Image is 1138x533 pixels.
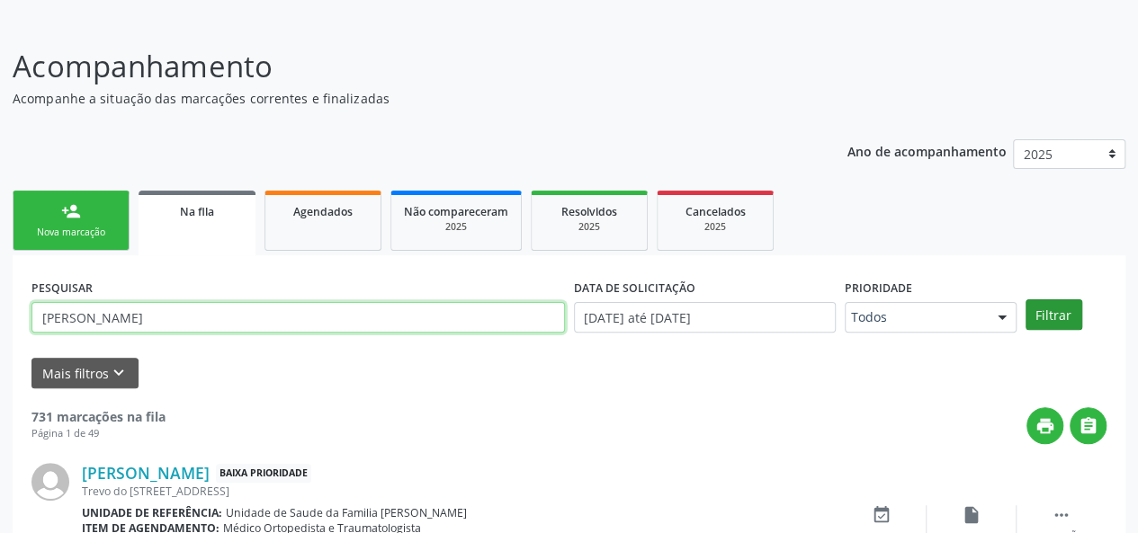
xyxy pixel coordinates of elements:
span: Agendados [293,204,353,219]
span: Na fila [180,204,214,219]
strong: 731 marcações na fila [31,408,166,425]
div: Nova marcação [26,226,116,239]
a: [PERSON_NAME] [82,463,210,483]
span: Baixa Prioridade [216,464,311,483]
b: Unidade de referência: [82,505,222,520]
p: Acompanhamento [13,44,792,89]
i: keyboard_arrow_down [109,363,129,383]
span: Cancelados [685,204,746,219]
button:  [1070,407,1107,444]
i:  [1052,505,1071,525]
button: print [1026,407,1063,444]
div: 2025 [544,220,634,234]
i:  [1079,416,1098,436]
span: Todos [851,308,980,326]
div: Trevo do [STREET_ADDRESS] [82,484,837,499]
i: event_available [872,505,892,525]
i: insert_drive_file [962,505,981,525]
i: print [1035,416,1055,436]
label: DATA DE SOLICITAÇÃO [574,274,695,302]
button: Filtrar [1026,299,1082,330]
input: Selecione um intervalo [574,302,836,333]
p: Acompanhe a situação das marcações correntes e finalizadas [13,89,792,108]
button: Mais filtroskeyboard_arrow_down [31,358,139,389]
label: Prioridade [845,274,912,302]
div: 2025 [670,220,760,234]
span: Resolvidos [561,204,617,219]
img: img [31,463,69,501]
span: Não compareceram [404,204,508,219]
p: Ano de acompanhamento [847,139,1007,162]
label: PESQUISAR [31,274,93,302]
div: person_add [61,201,81,221]
input: Nome, CNS [31,302,565,333]
div: Página 1 de 49 [31,426,166,441]
span: Unidade de Saude da Familia [PERSON_NAME] [226,505,467,520]
div: 2025 [404,220,508,234]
